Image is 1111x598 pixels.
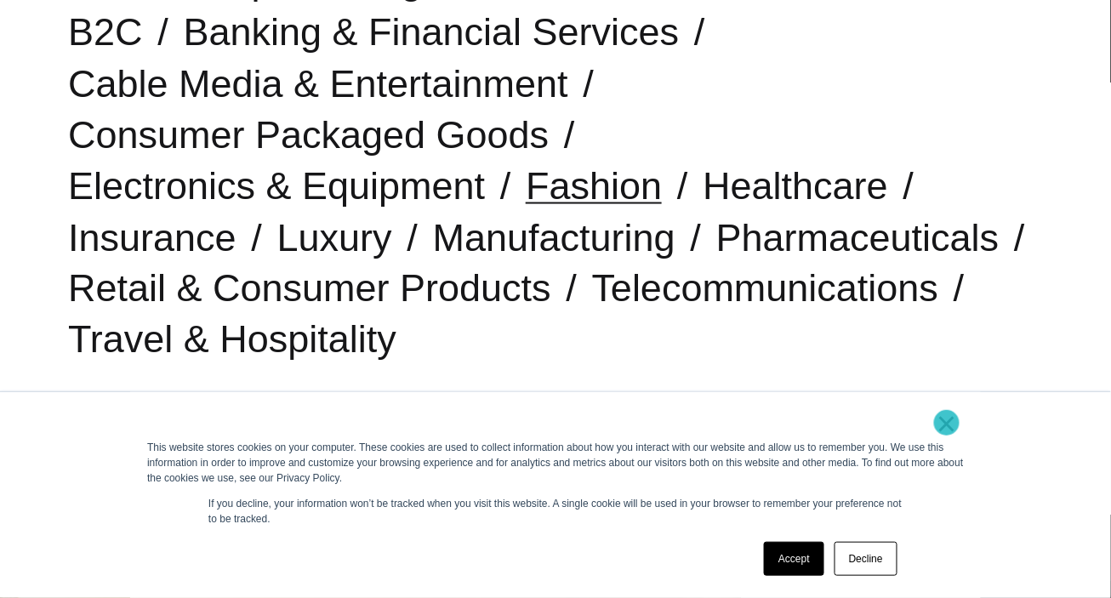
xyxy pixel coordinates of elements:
a: Manufacturing [433,216,675,259]
a: Banking & Financial Services [184,10,680,54]
a: Travel & Hospitality [68,318,396,362]
div: This website stores cookies on your computer. These cookies are used to collect information about... [147,440,964,486]
a: Cable Media & Entertainment [68,62,568,105]
a: B2C [68,10,143,54]
a: Healthcare [703,164,888,208]
a: Pharmaceuticals [716,216,1000,259]
a: Telecommunications [592,267,939,310]
a: Decline [835,542,897,576]
a: Insurance [68,216,236,259]
a: Fashion [526,164,662,208]
a: Electronics & Equipment [68,164,485,208]
a: × [937,416,957,431]
p: If you decline, your information won’t be tracked when you visit this website. A single cookie wi... [208,496,903,527]
a: Accept [764,542,824,576]
a: Luxury [277,216,392,259]
a: Retail & Consumer Products [68,267,551,310]
a: Consumer Packaged Goods [68,113,549,157]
